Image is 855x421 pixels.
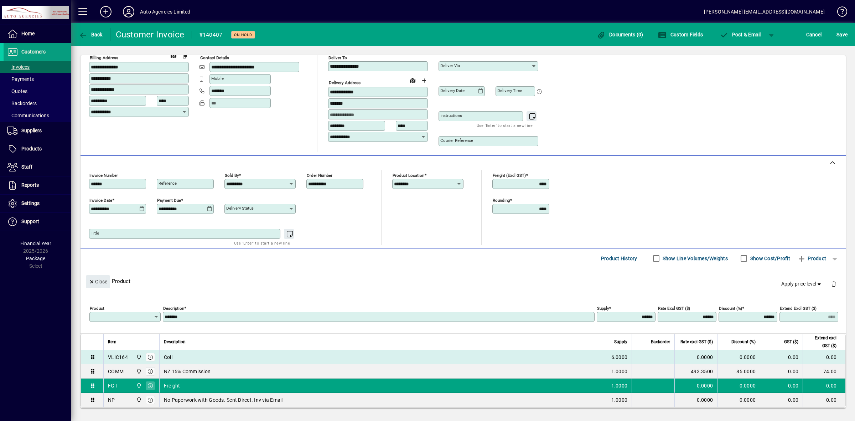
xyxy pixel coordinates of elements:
div: 493.3500 [679,368,713,375]
div: 0.0000 [679,396,713,404]
mat-label: Rounding [493,198,510,203]
td: 0.00 [760,350,803,364]
div: NP [108,396,115,404]
td: 0.00 [760,379,803,393]
button: Add [94,5,117,18]
span: Quotes [7,88,27,94]
span: Rangiora [134,353,142,361]
button: Documents (0) [595,28,645,41]
mat-label: Order number [307,173,332,178]
span: ave [836,29,848,40]
div: #140407 [199,29,223,41]
mat-label: Instructions [440,113,462,118]
mat-label: Mobile [211,76,224,81]
a: Knowledge Base [832,1,846,25]
a: View on map [407,75,418,86]
span: S [836,32,839,37]
mat-hint: Use 'Enter' to start a new line [234,239,290,247]
span: Close [89,276,107,288]
span: Rangiora [134,382,142,390]
button: Apply price level [778,278,825,291]
mat-label: Delivery date [440,88,465,93]
a: Payments [4,73,71,85]
button: Profile [117,5,140,18]
span: ost & Email [720,32,761,37]
a: Backorders [4,97,71,109]
mat-label: Product [90,306,104,311]
mat-label: Title [91,231,99,236]
span: Documents (0) [597,32,643,37]
mat-label: Extend excl GST ($) [780,306,817,311]
span: Communications [7,113,49,118]
td: 0.0000 [717,350,760,364]
span: 1.0000 [611,368,628,375]
span: Extend excl GST ($) [807,334,836,350]
div: COMM [108,368,124,375]
div: VLIC164 [108,354,128,361]
span: Freight [164,382,180,389]
span: Discount (%) [731,338,756,346]
div: [PERSON_NAME] [EMAIL_ADDRESS][DOMAIN_NAME] [704,6,825,17]
a: Suppliers [4,122,71,140]
td: 0.0000 [717,379,760,393]
span: Staff [21,164,32,170]
a: Quotes [4,85,71,97]
span: Rate excl GST ($) [680,338,713,346]
mat-label: Courier Reference [440,138,473,143]
mat-label: Supply [597,306,609,311]
span: Backorders [7,101,37,106]
mat-label: Delivery status [226,206,254,211]
span: Product History [601,253,637,264]
div: Customer Invoice [116,29,185,40]
span: Backorder [651,338,670,346]
span: Customers [21,49,46,55]
a: Communications [4,109,71,122]
span: Invoices [7,64,30,70]
span: Apply price level [781,280,823,288]
span: 1.0000 [611,396,628,404]
td: 0.00 [760,393,803,407]
button: Back [77,28,104,41]
span: Rangiora [134,368,142,375]
mat-label: Deliver via [440,63,460,68]
button: Product History [598,252,640,265]
span: 6.0000 [611,354,628,361]
mat-label: Discount (%) [719,306,742,311]
mat-label: Rate excl GST ($) [658,306,690,311]
span: Payments [7,76,34,82]
span: On hold [234,32,252,37]
app-page-header-button: Back [71,28,110,41]
div: 0.0000 [679,382,713,389]
button: Custom Fields [656,28,705,41]
mat-label: Invoice date [89,198,112,203]
mat-label: Freight (excl GST) [493,173,526,178]
mat-label: Delivery time [497,88,522,93]
button: Choose address [418,75,430,86]
td: 0.00 [803,393,845,407]
button: Product [794,252,830,265]
span: No Paperwork with Goods. Sent Direct. Inv via Email [164,396,283,404]
mat-label: Payment due [157,198,181,203]
span: Financial Year [20,241,51,246]
span: Cancel [806,29,822,40]
mat-hint: Use 'Enter' to start a new line [477,121,533,129]
a: Home [4,25,71,43]
mat-label: Invoice number [89,173,118,178]
span: Settings [21,200,40,206]
td: 0.00 [803,379,845,393]
button: Delete [825,275,842,292]
span: Suppliers [21,128,42,133]
button: Post & Email [716,28,765,41]
div: Product [81,268,846,294]
span: Products [21,146,42,152]
span: Item [108,338,116,346]
span: Rangiora [134,396,142,404]
app-page-header-button: Delete [825,281,842,287]
button: Copy to Delivery address [179,50,191,61]
button: Cancel [804,28,824,41]
span: Reports [21,182,39,188]
a: Products [4,140,71,158]
span: NZ 15% Commission [164,368,211,375]
td: 0.00 [760,364,803,379]
span: GST ($) [784,338,798,346]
